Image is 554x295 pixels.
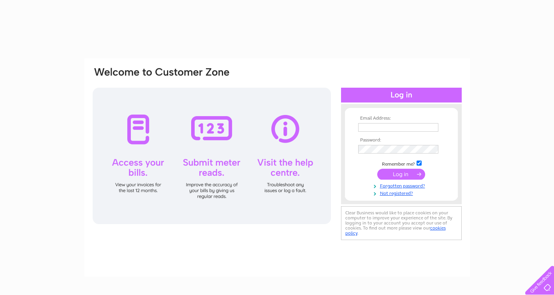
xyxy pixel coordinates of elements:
[358,182,447,189] a: Forgotten password?
[358,189,447,196] a: Not registered?
[356,116,447,121] th: Email Address:
[356,159,447,167] td: Remember me?
[377,169,425,180] input: Submit
[356,138,447,143] th: Password:
[341,206,462,240] div: Clear Business would like to place cookies on your computer to improve your experience of the sit...
[345,225,446,236] a: cookies policy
